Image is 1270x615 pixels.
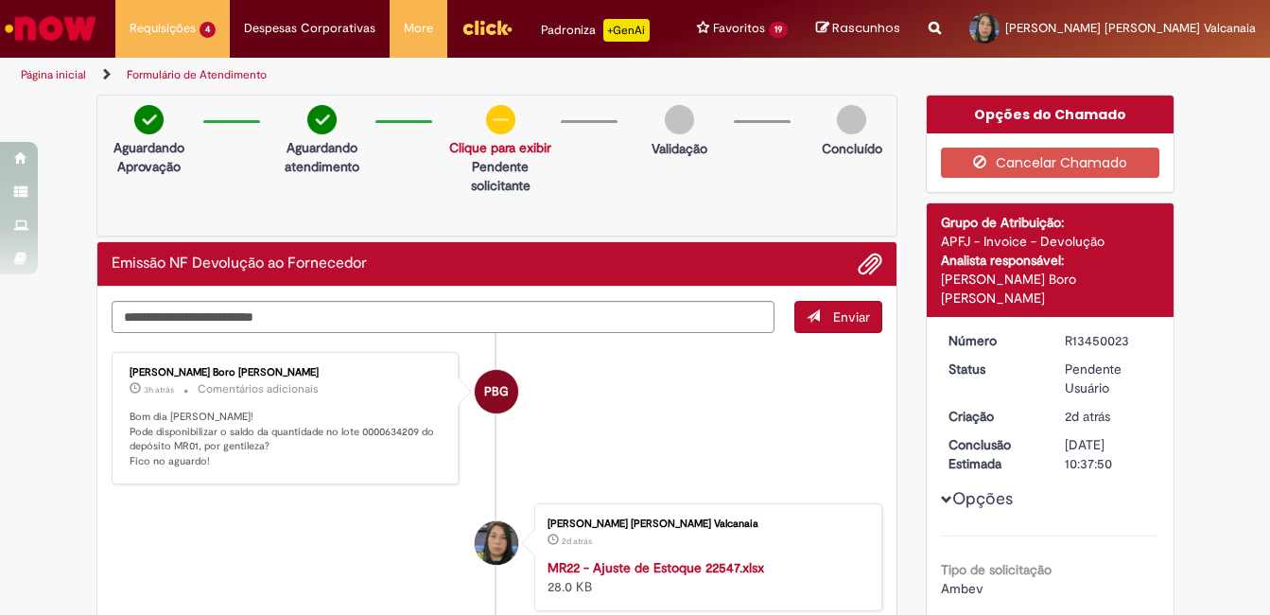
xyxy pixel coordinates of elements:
time: 26/08/2025 17:37:32 [562,536,592,547]
img: ServiceNow [2,9,99,47]
div: Pendente Usuário [1065,360,1153,397]
span: Ambev [941,580,983,597]
span: 2d atrás [562,536,592,547]
p: +GenAi [603,19,650,42]
div: R13450023 [1065,331,1153,350]
small: Comentários adicionais [198,381,319,397]
a: MR22 - Ajuste de Estoque 22547.xlsx [548,559,764,576]
p: Validação [652,139,707,158]
p: Concluído [822,139,882,158]
dt: Conclusão Estimada [934,435,1051,473]
button: Cancelar Chamado [941,148,1159,178]
dt: Status [934,360,1051,378]
p: Pendente solicitante [449,157,551,195]
p: Aguardando Aprovação [105,138,194,176]
p: Aguardando atendimento [277,138,366,176]
dt: Criação [934,407,1051,426]
span: 3h atrás [144,384,174,395]
span: 2d atrás [1065,408,1110,425]
button: Enviar [794,301,882,333]
time: 28/08/2025 11:28:58 [144,384,174,395]
div: 28.0 KB [548,558,862,596]
a: Rascunhos [816,20,900,38]
h2: Emissão NF Devolução ao Fornecedor Histórico de tíquete [112,255,367,272]
span: Favoritos [713,19,765,38]
span: 19 [769,22,788,38]
a: Formulário de Atendimento [127,67,267,82]
div: [PERSON_NAME] Boro [PERSON_NAME] [941,270,1159,307]
p: Bom dia [PERSON_NAME]! Pode disponibilizar o saldo da quantidade no lote 0000634209 do depósito M... [130,410,444,469]
div: Pedro Boro Guerra [475,370,518,413]
span: Enviar [833,308,870,325]
ul: Trilhas de página [14,58,832,93]
dt: Número [934,331,1051,350]
div: Grupo de Atribuição: [941,213,1159,232]
b: Tipo de solicitação [941,561,1052,578]
textarea: Digite sua mensagem aqui... [112,301,775,333]
time: 26/08/2025 17:37:46 [1065,408,1110,425]
div: APFJ - Invoice - Devolução [941,232,1159,251]
div: [DATE] 10:37:50 [1065,435,1153,473]
a: Página inicial [21,67,86,82]
div: 26/08/2025 17:37:46 [1065,407,1153,426]
div: Analista responsável: [941,251,1159,270]
span: PBG [484,369,509,414]
button: Adicionar anexos [858,252,882,276]
img: check-circle-green.png [307,105,337,134]
div: Opções do Chamado [927,96,1174,133]
span: Despesas Corporativas [244,19,375,38]
div: Padroniza [541,19,650,42]
span: More [404,19,433,38]
div: [PERSON_NAME] [PERSON_NAME] Valcanaia [548,518,862,530]
img: img-circle-grey.png [665,105,694,134]
img: img-circle-grey.png [837,105,866,134]
a: Clique para exibir [449,139,551,156]
span: Rascunhos [832,19,900,37]
span: Requisições [130,19,196,38]
div: Ana Caroline Valcanaia [475,521,518,565]
img: check-circle-green.png [134,105,164,134]
span: [PERSON_NAME] [PERSON_NAME] Valcanaia [1005,20,1256,36]
div: [PERSON_NAME] Boro [PERSON_NAME] [130,367,444,378]
span: 4 [200,22,216,38]
img: click_logo_yellow_360x200.png [461,13,513,42]
img: circle-minus.png [486,105,515,134]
